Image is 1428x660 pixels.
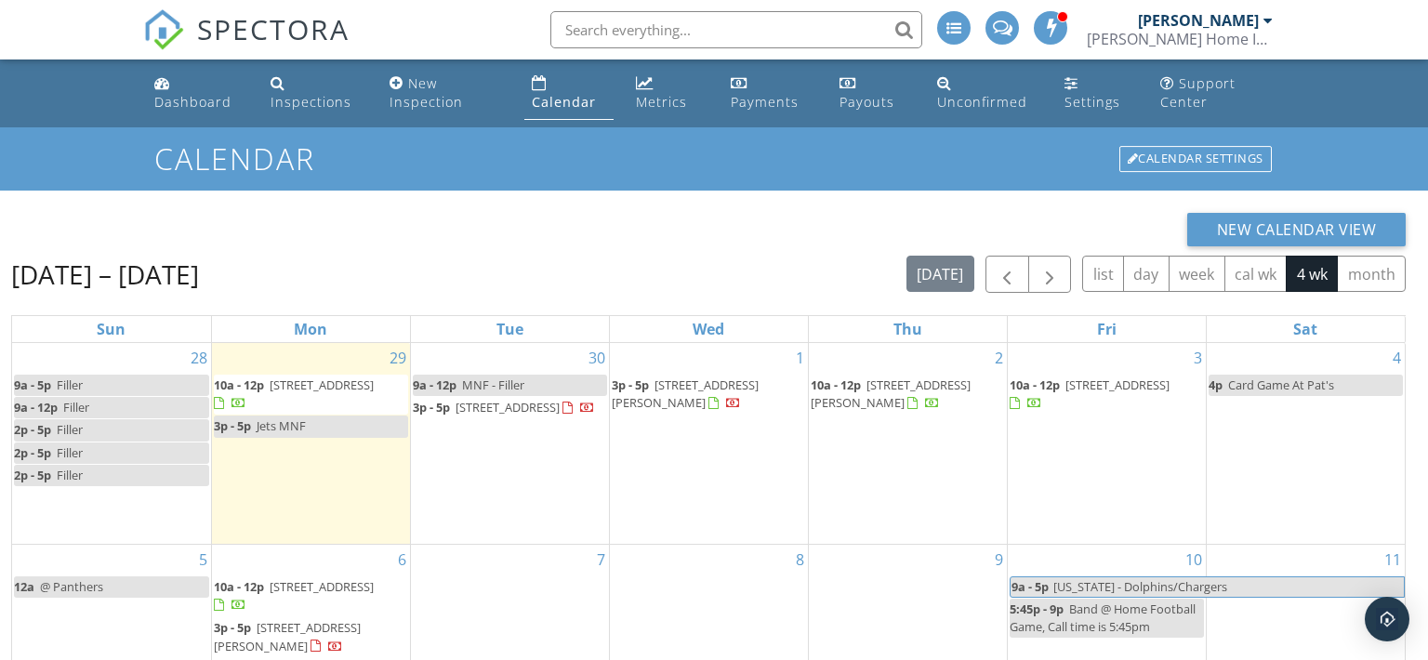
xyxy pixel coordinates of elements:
[792,545,808,574] a: Go to October 8, 2025
[214,417,251,434] span: 3p - 5p
[1187,213,1407,246] button: New Calendar View
[12,343,211,545] td: Go to September 28, 2025
[1160,74,1236,111] div: Support Center
[1010,376,1060,393] span: 10a - 12p
[1010,376,1170,411] a: 10a - 12p [STREET_ADDRESS]
[154,142,1273,175] h1: Calendar
[382,67,509,120] a: New Inspection
[792,343,808,373] a: Go to October 1, 2025
[609,343,808,545] td: Go to October 1, 2025
[1087,30,1273,48] div: Hanson Home Inspections
[1010,375,1204,415] a: 10a - 12p [STREET_ADDRESS]
[906,256,974,292] button: [DATE]
[1190,343,1206,373] a: Go to October 3, 2025
[1117,144,1274,174] a: Calendar Settings
[612,376,759,411] span: [STREET_ADDRESS][PERSON_NAME]
[585,343,609,373] a: Go to September 30, 2025
[214,619,361,653] span: [STREET_ADDRESS][PERSON_NAME]
[1224,256,1288,292] button: cal wk
[1169,256,1225,292] button: week
[214,578,264,595] span: 10a - 12p
[57,376,83,393] span: Filler
[1119,146,1272,172] div: Calendar Settings
[187,343,211,373] a: Go to September 28, 2025
[462,376,524,393] span: MNF - Filler
[1389,343,1405,373] a: Go to October 4, 2025
[991,545,1007,574] a: Go to October 9, 2025
[257,417,306,434] span: Jets MNF
[930,67,1042,120] a: Unconfirmed
[612,376,649,393] span: 3p - 5p
[271,93,351,111] div: Inspections
[723,67,817,120] a: Payments
[214,375,408,415] a: 10a - 12p [STREET_ADDRESS]
[1064,93,1120,111] div: Settings
[1028,256,1072,294] button: Next
[1053,578,1227,595] span: [US_STATE] - Dolphins/Chargers
[263,67,367,120] a: Inspections
[1206,343,1405,545] td: Go to October 4, 2025
[456,399,560,416] span: [STREET_ADDRESS]
[147,67,248,120] a: Dashboard
[1057,67,1138,120] a: Settings
[811,376,971,411] a: 10a - 12p [STREET_ADDRESS][PERSON_NAME]
[214,578,374,613] a: 10a - 12p [STREET_ADDRESS]
[1011,577,1050,597] span: 9a - 5p
[93,316,129,342] a: Sunday
[195,545,211,574] a: Go to October 5, 2025
[524,67,614,120] a: Calendar
[14,376,51,393] span: 9a - 5p
[1123,256,1170,292] button: day
[1286,256,1338,292] button: 4 wk
[14,444,51,461] span: 2p - 5p
[1381,545,1405,574] a: Go to October 11, 2025
[394,545,410,574] a: Go to October 6, 2025
[636,93,687,111] div: Metrics
[390,74,463,111] div: New Inspection
[143,25,350,64] a: SPECTORA
[63,399,89,416] span: Filler
[1289,316,1321,342] a: Saturday
[1093,316,1120,342] a: Friday
[214,376,264,393] span: 10a - 12p
[154,93,231,111] div: Dashboard
[1138,11,1259,30] div: [PERSON_NAME]
[550,11,922,48] input: Search everything...
[14,399,58,416] span: 9a - 12p
[731,93,799,111] div: Payments
[808,343,1007,545] td: Go to October 2, 2025
[1365,597,1409,641] div: Open Intercom Messenger
[214,617,408,657] a: 3p - 5p [STREET_ADDRESS][PERSON_NAME]
[57,444,83,461] span: Filler
[1182,545,1206,574] a: Go to October 10, 2025
[413,376,456,393] span: 9a - 12p
[689,316,728,342] a: Wednesday
[40,578,103,595] span: @ Panthers
[937,93,1027,111] div: Unconfirmed
[386,343,410,373] a: Go to September 29, 2025
[612,375,806,415] a: 3p - 5p [STREET_ADDRESS][PERSON_NAME]
[214,619,251,636] span: 3p - 5p
[1010,601,1064,617] span: 5:45p - 9p
[14,578,34,595] span: 12a
[593,545,609,574] a: Go to October 7, 2025
[290,316,331,342] a: Monday
[57,421,83,438] span: Filler
[1228,376,1334,393] span: Card Game At Pat's
[811,376,971,411] span: [STREET_ADDRESS][PERSON_NAME]
[11,256,199,293] h2: [DATE] – [DATE]
[612,376,759,411] a: 3p - 5p [STREET_ADDRESS][PERSON_NAME]
[811,375,1005,415] a: 10a - 12p [STREET_ADDRESS][PERSON_NAME]
[270,578,374,595] span: [STREET_ADDRESS]
[832,67,915,120] a: Payouts
[413,399,450,416] span: 3p - 5p
[14,421,51,438] span: 2p - 5p
[57,467,83,483] span: Filler
[211,343,410,545] td: Go to September 29, 2025
[985,256,1029,294] button: Previous
[410,343,609,545] td: Go to September 30, 2025
[214,376,374,411] a: 10a - 12p [STREET_ADDRESS]
[413,399,595,416] a: 3p - 5p [STREET_ADDRESS]
[1010,601,1196,635] span: Band @ Home Football Game, Call time is 5:45pm
[214,619,361,653] a: 3p - 5p [STREET_ADDRESS][PERSON_NAME]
